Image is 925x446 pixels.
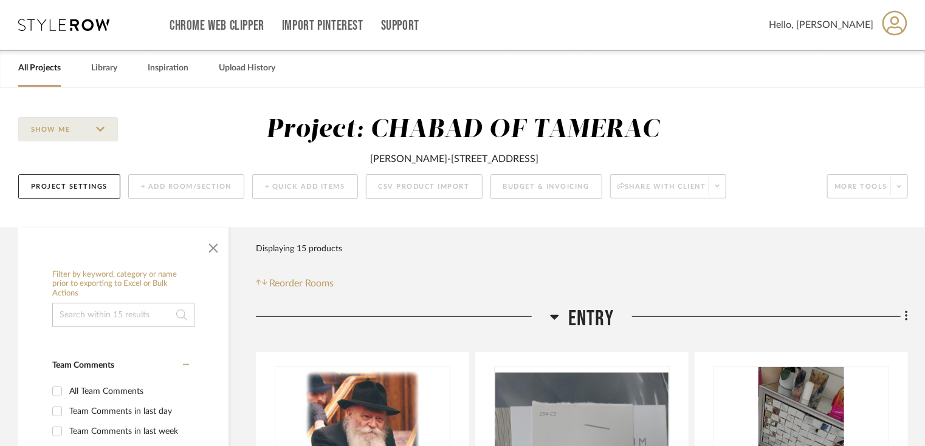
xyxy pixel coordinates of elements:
span: Reorder Rooms [270,276,334,291]
a: Chrome Web Clipper [170,21,264,31]
button: + Add Room/Section [128,174,244,199]
a: Support [381,21,419,31]
button: Project Settings [18,174,120,199]
div: Project: CHABAD OF TAMERAC [266,117,659,143]
a: All Projects [18,60,61,76]
button: + Quick Add Items [252,174,358,199]
div: Displaying 15 products [256,237,342,261]
a: Inspiration [148,60,188,76]
button: Share with client [610,174,727,198]
div: All Team Comments [69,382,186,401]
button: Close [201,234,225,258]
span: More tools [834,182,887,200]
button: CSV Product Import [366,174,483,199]
button: Budget & Invoicing [490,174,602,199]
div: Team Comments in last week [69,422,186,441]
button: More tools [827,174,908,198]
span: ENTRY [568,306,614,332]
button: Reorder Rooms [256,276,334,291]
input: Search within 15 results [52,303,194,327]
span: Hello, [PERSON_NAME] [769,18,873,32]
h6: Filter by keyword, category or name prior to exporting to Excel or Bulk Actions [52,270,194,299]
div: [PERSON_NAME]-[STREET_ADDRESS] [371,152,539,166]
div: Team Comments in last day [69,402,186,421]
span: Team Comments [52,361,114,370]
span: Share with client [617,182,706,200]
a: Import Pinterest [282,21,363,31]
a: Library [91,60,117,76]
a: Upload History [219,60,275,76]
